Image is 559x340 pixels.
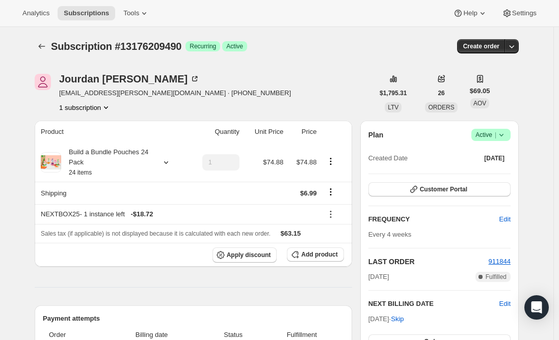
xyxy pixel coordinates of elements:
th: Shipping [35,182,188,204]
button: Subscriptions [58,6,115,20]
button: Edit [499,299,511,309]
span: Sales tax (if applicable) is not displayed because it is calculated with each new order. [41,230,271,237]
button: Apply discount [212,247,277,263]
button: Analytics [16,6,56,20]
span: Subscriptions [64,9,109,17]
button: 911844 [489,257,511,267]
button: Product actions [323,156,339,167]
a: 911844 [489,258,511,265]
span: [DATE] · [368,315,404,323]
button: Help [447,6,493,20]
h2: Payment attempts [43,314,344,324]
span: $74.88 [297,158,317,166]
span: [DATE] [484,154,504,162]
h2: NEXT BILLING DATE [368,299,499,309]
button: Tools [117,6,155,20]
span: Create order [463,42,499,50]
button: $1,795.31 [374,86,413,100]
span: Created Date [368,153,408,163]
span: Analytics [22,9,49,17]
span: $6.99 [300,189,317,197]
button: Create order [457,39,505,53]
h2: LAST ORDER [368,257,489,267]
span: Active [475,130,507,140]
h2: Plan [368,130,384,140]
span: Subscription #13176209490 [51,41,181,52]
div: Open Intercom Messenger [524,295,549,320]
th: Price [286,121,320,143]
button: Edit [493,211,517,228]
th: Unit Price [243,121,286,143]
span: [EMAIL_ADDRESS][PERSON_NAME][DOMAIN_NAME] · [PHONE_NUMBER] [59,88,291,98]
div: Jourdan [PERSON_NAME] [59,74,200,84]
span: Help [463,9,477,17]
span: Fulfilled [486,273,507,281]
span: Jourdan Ramos [35,74,51,90]
button: 26 [432,86,450,100]
th: Product [35,121,188,143]
span: LTV [388,104,398,111]
span: Edit [499,214,511,224]
span: [DATE] [368,272,389,282]
span: Tools [123,9,139,17]
span: Recurring [190,42,216,50]
span: Add product [301,250,337,259]
th: Quantity [188,121,243,143]
div: Build a Bundle Pouches 24 Pack [61,147,153,178]
span: Billing date [103,330,201,340]
button: Shipping actions [323,186,339,197]
h2: FREQUENCY [368,214,499,224]
div: NEXTBOX25 - 1 instance left [41,209,316,219]
span: Apply discount [227,251,271,259]
span: Fulfillment [266,330,338,340]
button: Product actions [59,102,111,112]
span: Settings [512,9,537,17]
span: $1,795.31 [380,89,407,97]
span: 26 [438,89,444,97]
span: ORDERS [428,104,454,111]
span: Status [207,330,260,340]
span: $69.05 [470,86,490,96]
span: $63.15 [281,230,301,237]
button: [DATE] [478,151,511,165]
button: Subscriptions [35,39,49,53]
button: Customer Portal [368,182,511,196]
span: Skip [391,314,404,324]
button: Add product [287,247,343,262]
span: | [495,131,496,139]
span: - $18.72 [130,209,153,219]
span: Customer Portal [420,185,467,193]
span: Every 4 weeks [368,231,412,238]
span: $74.88 [263,158,283,166]
span: AOV [473,100,486,107]
span: Active [226,42,243,50]
button: Settings [496,6,543,20]
button: Skip [385,311,410,327]
small: 24 items [69,169,92,176]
